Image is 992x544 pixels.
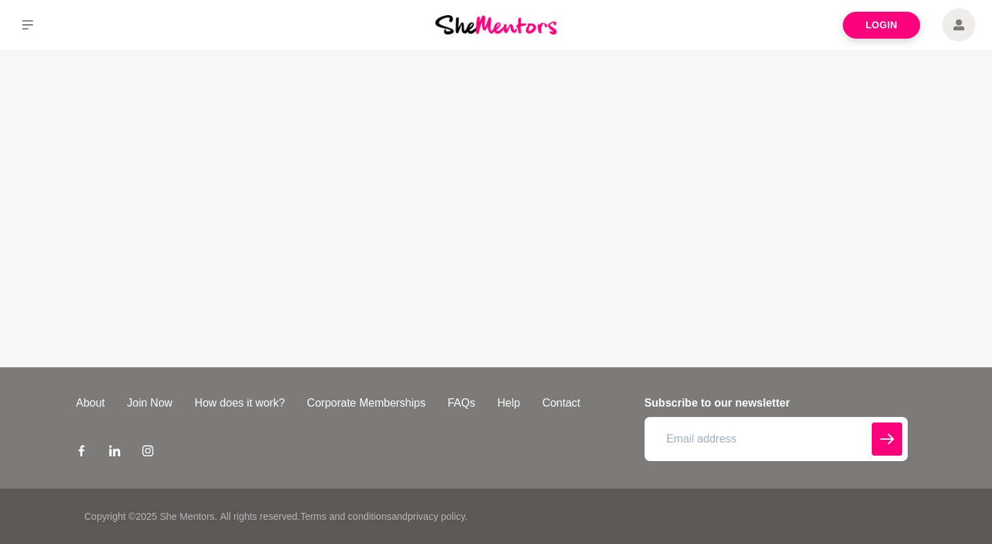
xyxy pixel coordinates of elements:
a: FAQs [437,395,486,411]
a: Contact [531,395,591,411]
a: How does it work? [184,395,296,411]
a: LinkedIn [109,445,120,461]
h4: Subscribe to our newsletter [645,395,908,411]
p: Copyright © 2025 She Mentors . [84,509,217,524]
input: Email address [645,417,908,461]
img: She Mentors Logo [435,15,557,34]
a: privacy policy [408,511,465,522]
p: All rights reserved. and . [220,509,467,524]
a: Join Now [116,395,184,411]
a: Login [843,12,920,39]
a: Help [486,395,531,411]
a: Instagram [142,445,153,461]
a: About [65,395,116,411]
a: Terms and conditions [300,511,391,522]
a: Facebook [76,445,87,461]
a: Corporate Memberships [296,395,437,411]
